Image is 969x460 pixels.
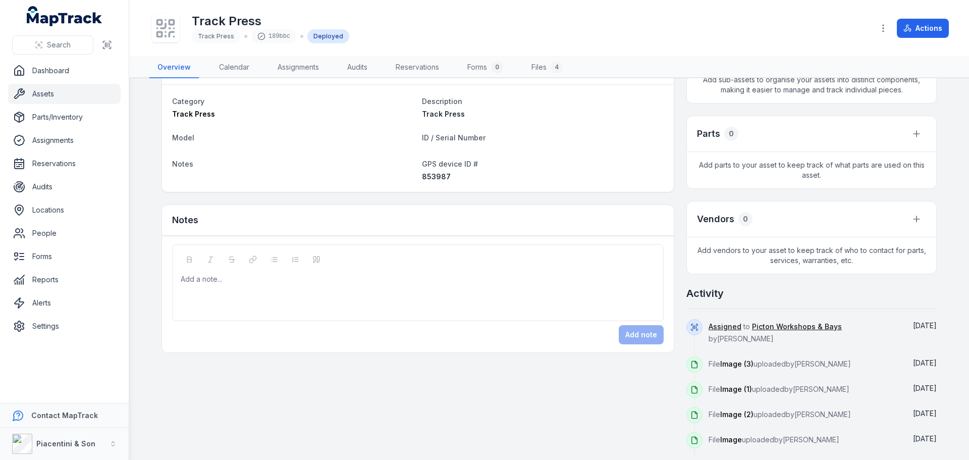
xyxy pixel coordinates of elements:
span: Image [720,435,742,444]
span: Add parts to your asset to keep track of what parts are used on this asset. [687,152,936,188]
span: Image (1) [720,385,752,393]
a: Parts/Inventory [8,107,121,127]
strong: Piacentini & Son [36,439,95,448]
span: File uploaded by [PERSON_NAME] [709,435,839,444]
span: Notes [172,160,193,168]
a: Overview [149,57,199,78]
h3: Notes [172,213,198,227]
span: [DATE] [913,321,937,330]
span: [DATE] [913,409,937,418]
span: Track Press [198,32,234,40]
a: Reports [8,270,121,290]
a: Assignments [8,130,121,150]
span: Model [172,133,194,142]
span: Search [47,40,71,50]
span: Add sub-assets to organise your assets into distinct components, making it easier to manage and t... [687,67,936,103]
span: Track Press [172,110,215,118]
span: GPS device ID # [422,160,478,168]
span: 853987 [422,172,451,181]
button: Actions [897,19,949,38]
a: Audits [339,57,375,78]
span: Category [172,97,204,106]
span: File uploaded by [PERSON_NAME] [709,360,851,368]
a: Files4 [523,57,571,78]
time: 24/09/2025, 11:14:34 am [913,321,937,330]
div: 189bbc [251,29,296,43]
button: Search [12,35,93,55]
span: [DATE] [913,359,937,367]
time: 24/09/2025, 11:13:46 am [913,434,937,443]
div: 4 [551,61,563,73]
a: Locations [8,200,121,220]
span: Image (3) [720,360,753,368]
a: Dashboard [8,61,121,81]
div: 0 [738,212,752,226]
a: MapTrack [27,6,102,26]
a: Alerts [8,293,121,313]
h3: Vendors [697,212,734,226]
a: Assets [8,84,121,104]
a: Reservations [388,57,447,78]
time: 24/09/2025, 11:13:46 am [913,409,937,418]
a: Picton Workshops & Bays [752,322,842,332]
span: Description [422,97,462,106]
a: Calendar [211,57,257,78]
span: Image (2) [720,410,753,419]
time: 24/09/2025, 11:13:47 am [913,359,937,367]
span: to by [PERSON_NAME] [709,322,842,343]
span: File uploaded by [PERSON_NAME] [709,410,851,419]
div: 0 [724,127,738,141]
span: ID / Serial Number [422,133,486,142]
h3: Parts [697,127,720,141]
h2: Activity [686,286,724,300]
a: Forms [8,246,121,267]
div: 0 [491,61,503,73]
span: [DATE] [913,434,937,443]
a: People [8,223,121,243]
span: Add vendors to your asset to keep track of who to contact for parts, services, warranties, etc. [687,237,936,274]
div: Deployed [307,29,349,43]
strong: Contact MapTrack [31,411,98,420]
a: Audits [8,177,121,197]
span: Track Press [422,110,465,118]
h1: Track Press [192,13,349,29]
a: Assignments [270,57,327,78]
span: [DATE] [913,384,937,392]
a: Settings [8,316,121,336]
time: 24/09/2025, 11:13:46 am [913,384,937,392]
a: Reservations [8,154,121,174]
span: File uploaded by [PERSON_NAME] [709,385,849,393]
a: Forms0 [459,57,511,78]
a: Assigned [709,322,741,332]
